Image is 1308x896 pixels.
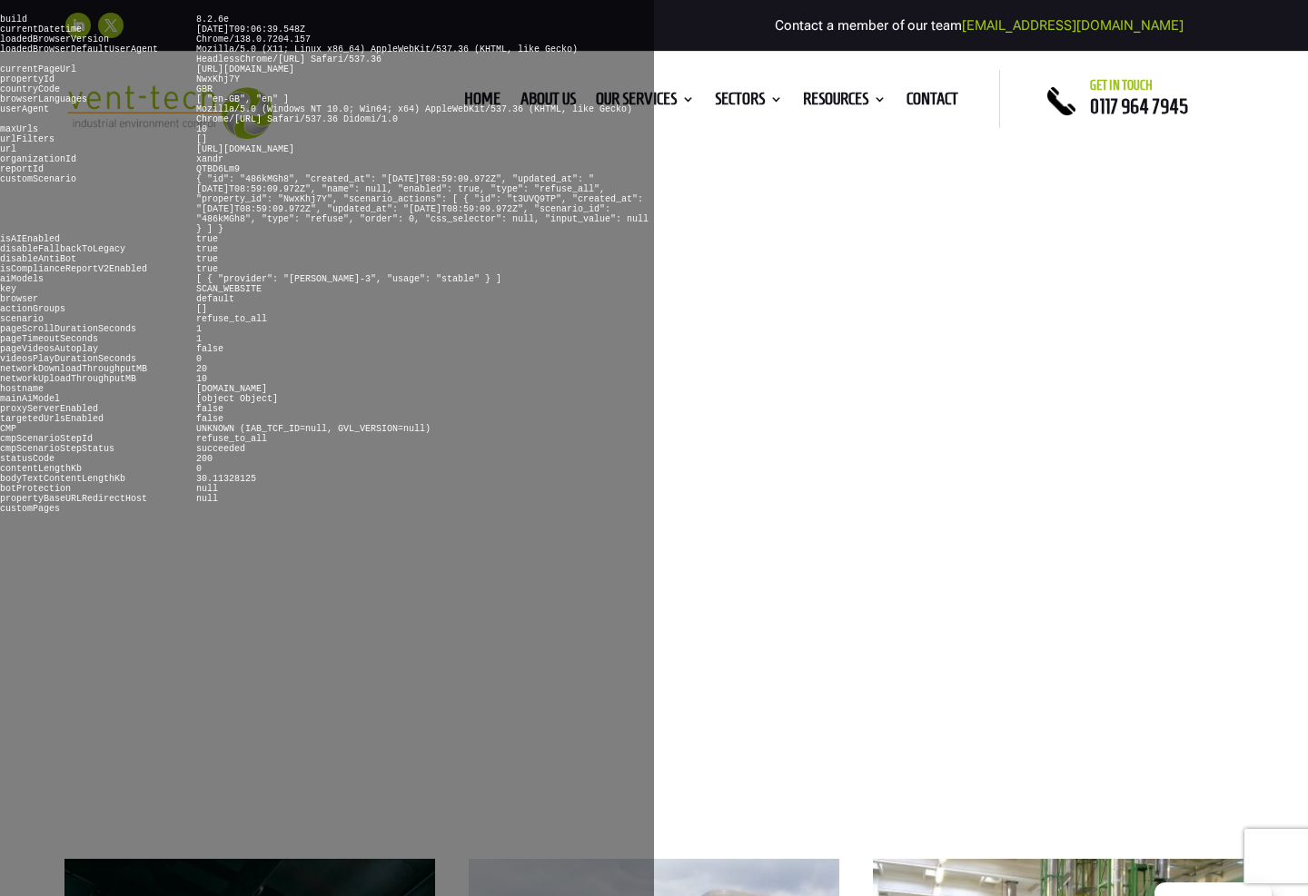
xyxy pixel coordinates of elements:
a: [EMAIL_ADDRESS][DOMAIN_NAME] [962,17,1184,34]
pre: true [196,264,218,274]
pre: GBR [196,84,213,94]
pre: [ "en-GB", "en" ] [196,94,289,104]
pre: [] [196,304,207,314]
pre: QTBD6Lm9 [196,164,240,174]
pre: false [196,344,223,354]
pre: [DATE]T09:06:39.548Z [196,25,305,34]
pre: null [196,494,218,504]
a: 0117 964 7945 [1090,95,1188,117]
pre: 0 [196,354,202,364]
a: Sectors [715,93,783,113]
pre: xandr [196,154,223,164]
pre: 20 [196,364,207,374]
pre: UNKNOWN (IAB_TCF_ID=null, GVL_VERSION=null) [196,424,431,434]
pre: refuse_to_all [196,434,267,444]
pre: 10 [196,374,207,384]
pre: 0 [196,464,202,474]
pre: NwxKhj7Y [196,74,240,84]
pre: 200 [196,454,213,464]
pre: SCAN_WEBSITE [196,284,262,294]
pre: 1 [196,334,202,344]
pre: [] [196,134,207,144]
a: Contact [907,93,958,113]
pre: [URL][DOMAIN_NAME] [196,144,294,154]
pre: false [196,414,223,424]
pre: 8.2.6e [196,15,229,25]
a: Resources [803,93,887,113]
pre: true [196,244,218,254]
pre: [DOMAIN_NAME] [196,384,267,394]
pre: true [196,234,218,244]
span: Contact a member of our team [775,17,1184,34]
pre: 30.11328125 [196,474,256,484]
pre: [object Object] [196,394,278,404]
pre: false [196,404,223,414]
pre: { "id": "486kMGh8", "created_at": "[DATE]T08:59:09.972Z", "updated_at": "[DATE]T08:59:09.972Z", "... [196,174,649,234]
pre: 1 [196,324,202,334]
pre: 10 [196,124,207,134]
pre: [URL][DOMAIN_NAME] [196,64,294,74]
pre: succeeded [196,444,245,454]
pre: Mozilla/5.0 (X11; Linux x86_64) AppleWebKit/537.36 (KHTML, like Gecko) HeadlessChrome/[URL] Safar... [196,44,578,64]
pre: refuse_to_all [196,314,267,324]
pre: Mozilla/5.0 (Windows NT 10.0; Win64; x64) AppleWebKit/537.36 (KHTML, like Gecko) Chrome/[URL] Saf... [196,104,632,124]
span: Get in touch [1090,78,1153,93]
pre: null [196,484,218,494]
pre: true [196,254,218,264]
pre: Chrome/138.0.7204.157 [196,34,311,44]
pre: [ { "provider": "[PERSON_NAME]-3", "usage": "stable" } ] [196,274,501,284]
pre: default [196,294,234,304]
